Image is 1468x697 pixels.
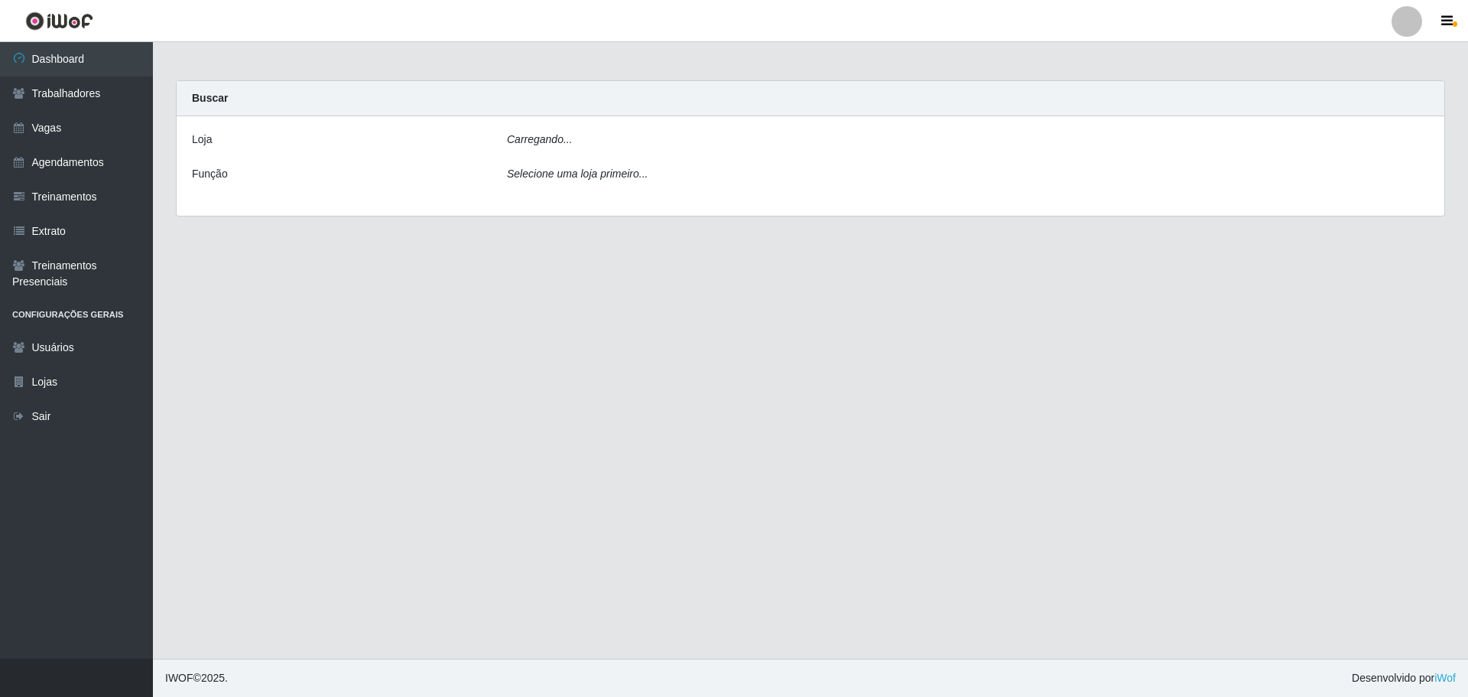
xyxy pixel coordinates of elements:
[192,92,228,104] strong: Buscar
[165,672,193,684] span: IWOF
[507,133,573,145] i: Carregando...
[165,670,228,686] span: © 2025 .
[192,166,228,182] label: Função
[192,132,212,148] label: Loja
[507,168,648,180] i: Selecione uma loja primeiro...
[25,11,93,31] img: CoreUI Logo
[1434,672,1456,684] a: iWof
[1352,670,1456,686] span: Desenvolvido por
